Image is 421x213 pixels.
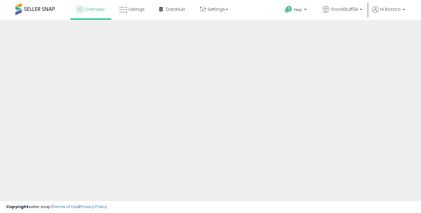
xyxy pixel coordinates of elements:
[372,6,405,20] a: Hi Borzoo
[331,6,358,12] span: GoodStuff34
[53,204,79,210] a: Terms of Use
[280,1,313,20] a: Help
[6,204,107,210] div: seller snap | |
[380,6,401,12] span: Hi Borzoo
[166,6,185,12] span: DataHub
[85,6,105,12] span: Overview
[285,6,292,13] i: Get Help
[294,7,302,12] span: Help
[80,204,107,210] a: Privacy Policy
[129,6,145,12] span: Listings
[6,204,29,210] strong: Copyright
